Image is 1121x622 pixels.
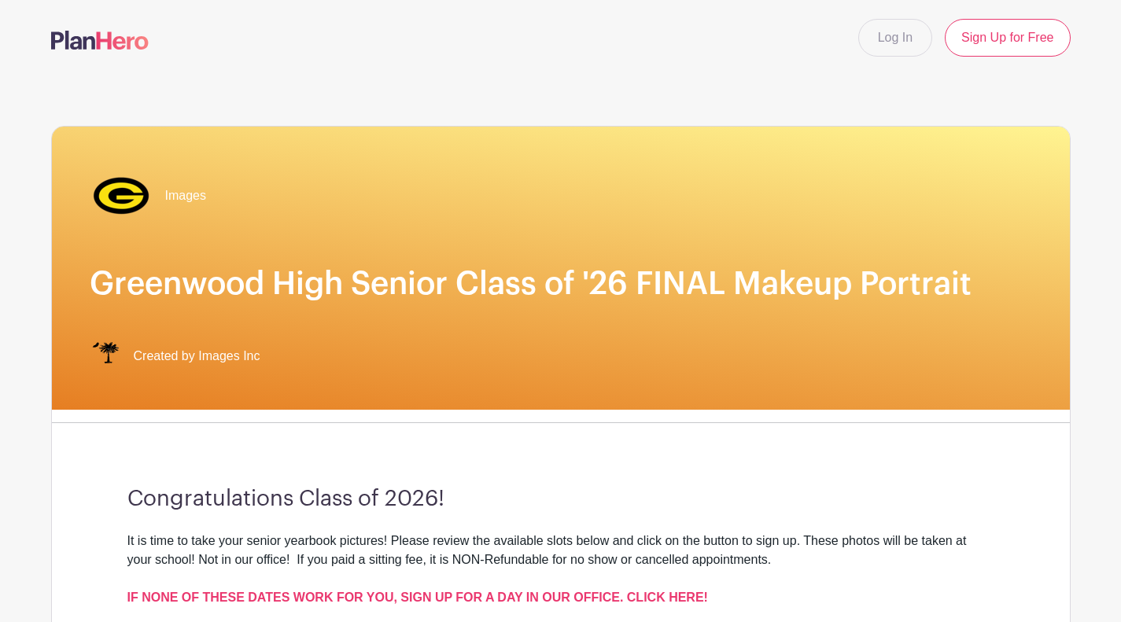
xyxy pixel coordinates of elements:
[127,486,994,513] h3: Congratulations Class of 2026!
[51,31,149,50] img: logo-507f7623f17ff9eddc593b1ce0a138ce2505c220e1c5a4e2b4648c50719b7d32.svg
[90,164,153,227] img: greenwood%20transp.%20(1).png
[858,19,932,57] a: Log In
[127,591,708,604] a: IF NONE OF THESE DATES WORK FOR YOU, SIGN UP FOR A DAY IN OUR OFFICE. CLICK HERE!
[134,347,260,366] span: Created by Images Inc
[945,19,1070,57] a: Sign Up for Free
[165,186,206,205] span: Images
[90,265,1032,303] h1: Greenwood High Senior Class of '26 FINAL Makeup Portrait
[90,340,121,372] img: IMAGES%20logo%20transparenT%20PNG%20s.png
